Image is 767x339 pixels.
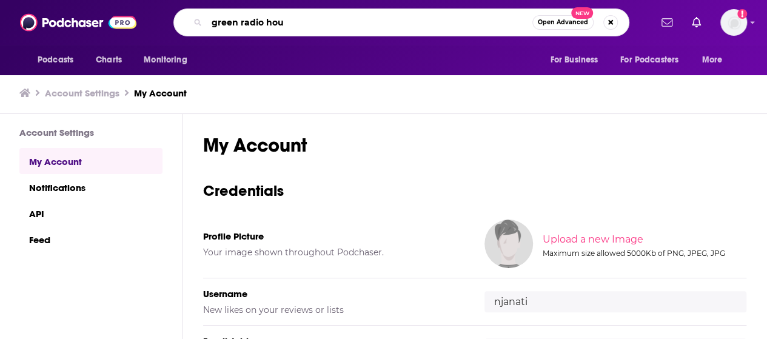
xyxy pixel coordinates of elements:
h5: Your image shown throughout Podchaser. [203,247,465,258]
button: open menu [612,49,696,72]
a: Charts [88,49,129,72]
h3: Account Settings [19,127,162,138]
span: Monitoring [144,52,187,69]
a: My Account [134,87,187,99]
button: open menu [29,49,89,72]
input: username [484,291,746,312]
button: Open AdvancedNew [532,15,594,30]
span: Logged in as njanati [720,9,747,36]
a: Show notifications dropdown [657,12,677,33]
button: open menu [694,49,738,72]
a: Feed [19,226,162,252]
button: Show profile menu [720,9,747,36]
a: My Account [19,148,162,174]
h5: New likes on your reviews or lists [203,304,465,315]
a: Account Settings [45,87,119,99]
button: open menu [541,49,613,72]
span: For Business [550,52,598,69]
div: Maximum size allowed 5000Kb of PNG, JPEG, JPG [543,249,744,258]
img: User Profile [720,9,747,36]
img: Podchaser - Follow, Share and Rate Podcasts [20,11,136,34]
h3: Credentials [203,181,746,200]
h5: Profile Picture [203,230,465,242]
span: New [571,7,593,19]
h5: Username [203,288,465,300]
button: open menu [135,49,203,72]
a: Notifications [19,174,162,200]
a: API [19,200,162,226]
span: Podcasts [38,52,73,69]
span: For Podcasters [620,52,678,69]
img: Your profile image [484,220,533,268]
span: Open Advanced [538,19,588,25]
h1: My Account [203,133,746,157]
div: Search podcasts, credits, & more... [173,8,629,36]
input: Search podcasts, credits, & more... [207,13,532,32]
a: Show notifications dropdown [687,12,706,33]
span: More [702,52,723,69]
svg: Add a profile image [737,9,747,19]
span: Charts [96,52,122,69]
